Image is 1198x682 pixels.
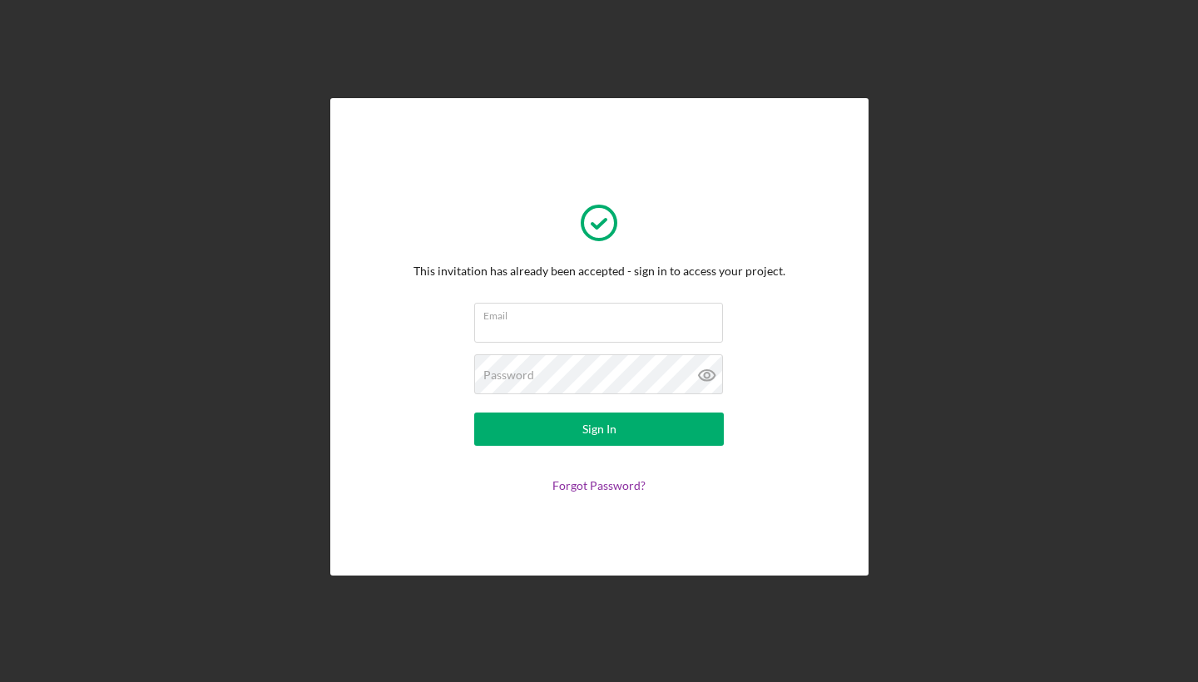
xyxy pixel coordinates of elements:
[582,413,616,446] div: Sign In
[413,264,785,278] div: This invitation has already been accepted - sign in to access your project.
[483,304,723,322] label: Email
[552,478,646,492] a: Forgot Password?
[474,413,724,446] button: Sign In
[483,368,534,382] label: Password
